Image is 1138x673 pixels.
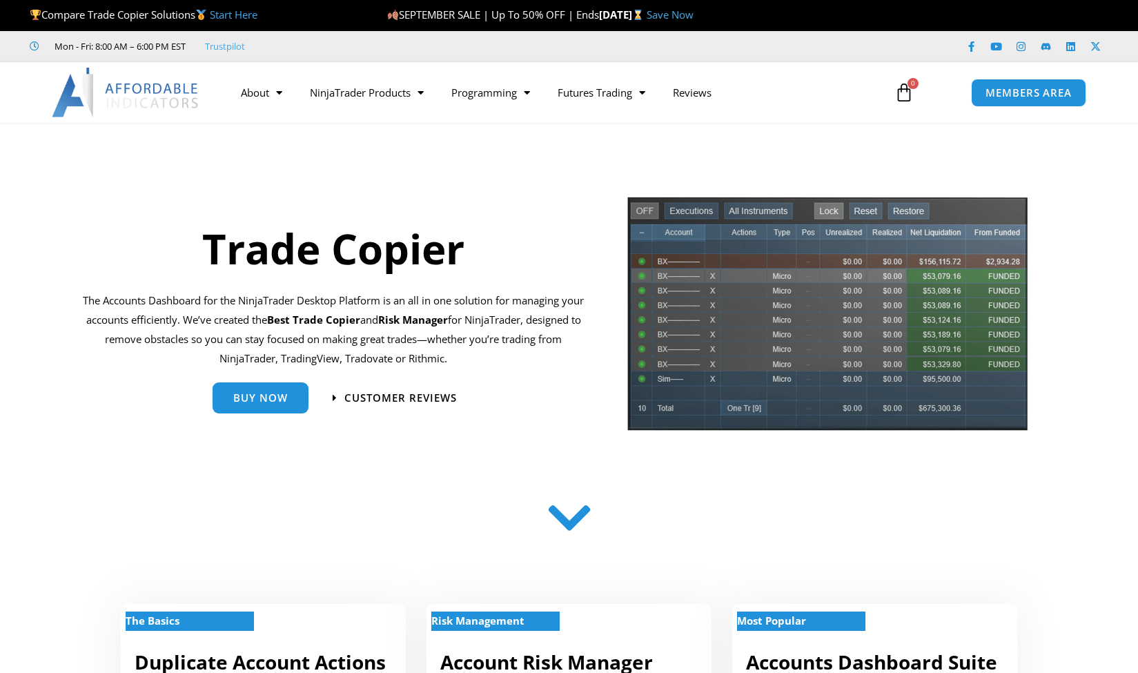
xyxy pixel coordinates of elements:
img: ⌛ [633,10,643,20]
a: Reviews [659,77,725,108]
span: Mon - Fri: 8:00 AM – 6:00 PM EST [51,38,186,55]
strong: Risk Manager [378,313,448,326]
strong: Risk Management [431,614,524,627]
span: Customer Reviews [344,393,457,403]
a: Save Now [647,8,694,21]
h1: Trade Copier [83,220,585,277]
img: 🍂 [388,10,398,20]
img: LogoAI | Affordable Indicators – NinjaTrader [52,68,200,117]
a: Futures Trading [544,77,659,108]
span: Buy Now [233,393,288,403]
span: Compare Trade Copier Solutions [30,8,257,21]
span: SEPTEMBER SALE | Up To 50% OFF | Ends [387,8,599,21]
a: Customer Reviews [333,393,457,403]
a: Buy Now [213,382,308,413]
a: Programming [438,77,544,108]
a: 0 [874,72,934,113]
a: Start Here [210,8,257,21]
span: MEMBERS AREA [985,88,1072,98]
a: About [227,77,296,108]
strong: Most Popular [737,614,806,627]
a: NinjaTrader Products [296,77,438,108]
p: The Accounts Dashboard for the NinjaTrader Desktop Platform is an all in one solution for managin... [83,291,585,368]
a: Trustpilot [205,38,245,55]
a: MEMBERS AREA [971,79,1086,107]
img: tradecopier | Affordable Indicators – NinjaTrader [626,195,1029,442]
strong: [DATE] [599,8,647,21]
span: 0 [908,78,919,89]
nav: Menu [227,77,879,108]
b: Best Trade Copier [267,313,360,326]
img: 🏆 [30,10,41,20]
strong: The Basics [126,614,179,627]
img: 🥇 [196,10,206,20]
